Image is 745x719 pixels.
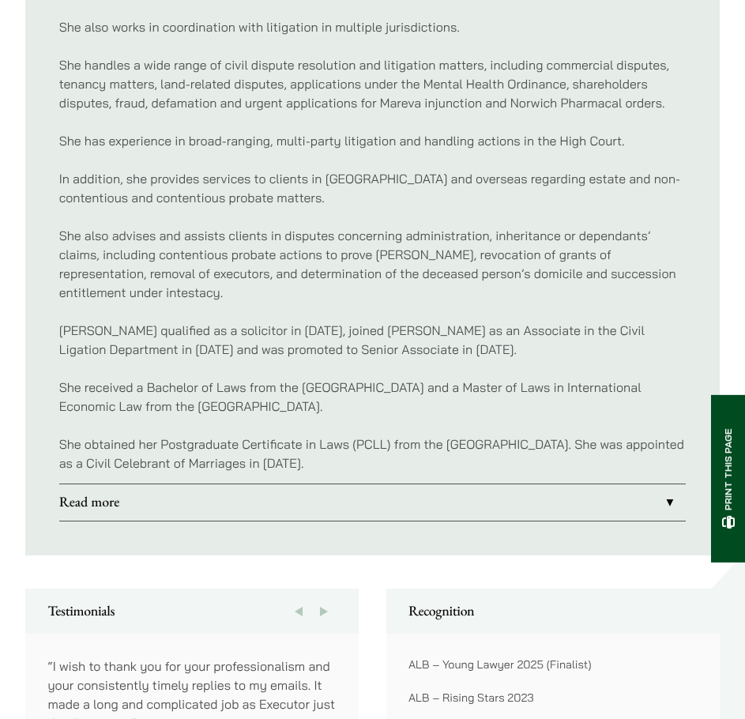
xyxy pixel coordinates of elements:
[59,484,687,521] a: Read more
[286,589,311,634] button: Previous
[408,603,698,619] h2: Recognition
[311,589,337,634] button: Next
[408,657,698,673] p: ALB – Young Lawyer 2025 (Finalist)
[59,435,687,472] p: She obtained her Postgraduate Certificate in Laws (PCLL) from the [GEOGRAPHIC_DATA]. She was appo...
[59,169,687,207] p: In addition, she provides services to clients in [GEOGRAPHIC_DATA] and overseas regarding estate ...
[59,17,687,36] p: She also works in coordination with litigation in multiple jurisdictions.
[59,321,687,359] p: [PERSON_NAME] qualified as a solicitor in [DATE], joined [PERSON_NAME] as an Associate in the Civ...
[59,378,687,416] p: She received a Bachelor of Laws from the [GEOGRAPHIC_DATA] and a Master of Laws in International ...
[59,226,687,302] p: She also advises and assists clients in disputes concerning administration, inheritance or depend...
[408,690,698,706] p: ALB – Rising Stars 2023
[59,55,687,112] p: She handles a wide range of civil dispute resolution and litigation matters, including commercial...
[59,131,687,150] p: She has experience in broad-ranging, multi-party litigation and handling actions in the High Court.
[47,603,337,619] h2: Testimonials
